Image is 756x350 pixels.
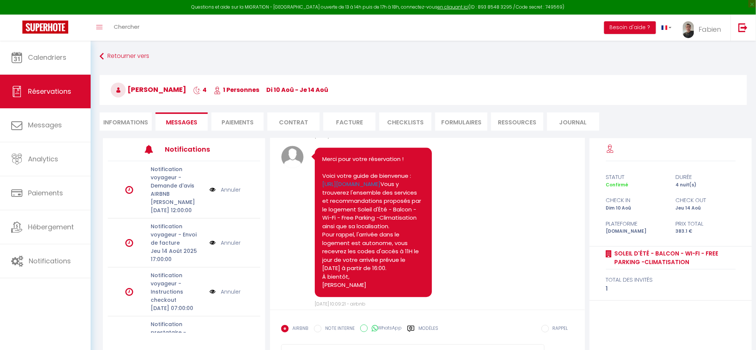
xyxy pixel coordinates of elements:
[28,154,58,164] span: Analytics
[683,21,694,38] img: ...
[210,288,216,296] img: NO IMAGE
[281,146,304,168] img: avatar.png
[606,284,736,293] div: 1
[315,133,367,139] span: [DATE] 21:27:08 - airbnb
[28,120,62,130] span: Messages
[93,44,114,49] div: Mots-clés
[38,44,57,49] div: Domaine
[108,15,145,41] a: Chercher
[19,19,84,25] div: Domaine: [DOMAIN_NAME]
[21,12,37,18] div: v 4.0.24
[671,219,741,228] div: Prix total
[699,25,721,34] span: Fabien
[267,112,320,131] li: Contrat
[491,112,543,131] li: Ressources
[322,155,424,289] pre: Merci pour votre réservation ! Voici votre guide de bienvenue : Vous y trouverez l'ensemble des s...
[28,53,66,62] span: Calendriers
[547,112,599,131] li: Journal
[612,249,736,267] a: Soleil d'Été - Balcon - Wi-Fi - Free Parking -Climatisation
[28,222,74,232] span: Hébergement
[211,112,264,131] li: Paiements
[193,86,207,94] span: 4
[266,86,328,94] span: di 10 Aoû - je 14 Aoû
[315,301,366,307] span: [DATE] 10:09:21 - airbnb
[601,205,671,212] div: Dim 10 Aoû
[606,275,736,284] div: total des invités
[671,173,741,182] div: durée
[165,141,228,158] h3: Notifications
[151,198,204,214] p: [PERSON_NAME][DATE] 12:00:00
[379,112,432,131] li: CHECKLISTS
[677,15,731,41] a: ... Fabien
[606,182,628,188] span: Confirmé
[601,228,671,235] div: [DOMAIN_NAME]
[151,247,204,263] p: Jeu 14 Août 2025 17:00:00
[671,196,741,205] div: check out
[418,325,438,338] label: Modèles
[210,186,216,194] img: NO IMAGE
[289,325,308,333] label: AIRBNB
[85,43,91,49] img: tab_keywords_by_traffic_grey.svg
[671,205,741,212] div: Jeu 14 Aoû
[368,325,402,333] label: WhatsApp
[100,50,747,63] a: Retourner vers
[221,288,241,296] a: Annuler
[214,86,259,94] span: 1 Personnes
[435,112,487,131] li: FORMULAIRES
[221,186,241,194] a: Annuler
[114,23,139,31] span: Chercher
[151,165,204,198] p: Notification voyageur - Demande d'avis AIRBNB
[671,182,741,189] div: 4 nuit(s)
[322,180,380,188] a: [URL][DOMAIN_NAME]
[28,87,71,96] span: Réservations
[321,325,355,333] label: NOTE INTERNE
[671,228,741,235] div: 383.1 €
[323,112,376,131] li: Facture
[738,23,748,32] img: logout
[221,239,241,247] a: Annuler
[210,239,216,247] img: NO IMAGE
[166,118,197,127] span: Messages
[12,12,18,18] img: logo_orange.svg
[549,325,568,333] label: RAPPEL
[28,188,63,198] span: Paiements
[22,21,68,34] img: Super Booking
[151,304,204,312] p: [DATE] 07:00:00
[601,219,671,228] div: Plateforme
[30,43,36,49] img: tab_domain_overview_orange.svg
[604,21,656,34] button: Besoin d'aide ?
[29,256,71,266] span: Notifications
[601,173,671,182] div: statut
[111,85,186,94] span: [PERSON_NAME]
[151,222,204,247] p: Notification voyageur - Envoi de facture
[437,4,468,10] a: en cliquant ici
[601,196,671,205] div: check in
[100,112,152,131] li: Informations
[12,19,18,25] img: website_grey.svg
[151,271,204,304] p: Notification voyageur - Instructions checkout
